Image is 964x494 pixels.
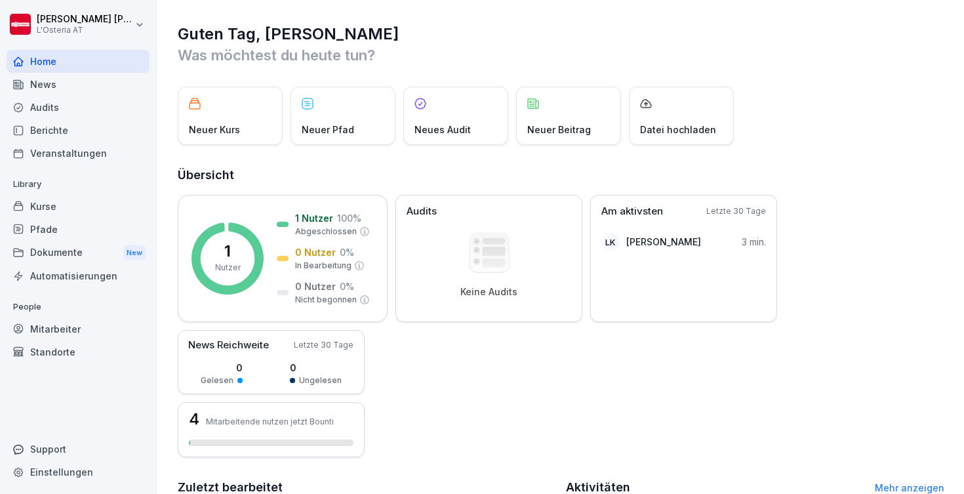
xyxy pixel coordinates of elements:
[601,233,620,251] div: LK
[7,438,150,461] div: Support
[295,211,333,225] p: 1 Nutzer
[7,340,150,363] a: Standorte
[295,245,336,259] p: 0 Nutzer
[295,294,357,306] p: Nicht begonnen
[206,417,334,426] p: Mitarbeitende nutzen jetzt Bounti
[340,245,354,259] p: 0 %
[189,411,199,427] h3: 4
[7,461,150,484] a: Einstellungen
[224,243,231,259] p: 1
[7,142,150,165] a: Veranstaltungen
[640,123,716,136] p: Datei hochladen
[527,123,591,136] p: Neuer Beitrag
[340,279,354,293] p: 0 %
[706,205,766,217] p: Letzte 30 Tage
[302,123,354,136] p: Neuer Pfad
[7,318,150,340] a: Mitarbeiter
[215,262,241,274] p: Nutzer
[626,235,701,249] p: [PERSON_NAME]
[188,338,269,353] p: News Reichweite
[178,24,944,45] h1: Guten Tag, [PERSON_NAME]
[178,45,944,66] p: Was möchtest du heute tun?
[742,235,766,249] p: 3 min.
[601,204,663,219] p: Am aktivsten
[7,195,150,218] a: Kurse
[37,14,132,25] p: [PERSON_NAME] [PERSON_NAME]
[201,375,233,386] p: Gelesen
[290,361,342,375] p: 0
[189,123,240,136] p: Neuer Kurs
[7,96,150,119] a: Audits
[7,241,150,265] div: Dokumente
[407,204,437,219] p: Audits
[7,264,150,287] a: Automatisierungen
[7,174,150,195] p: Library
[7,241,150,265] a: DokumenteNew
[295,260,351,272] p: In Bearbeitung
[295,279,336,293] p: 0 Nutzer
[414,123,471,136] p: Neues Audit
[7,50,150,73] a: Home
[7,297,150,318] p: People
[460,286,517,298] p: Keine Audits
[37,26,132,35] p: L'Osteria AT
[178,166,944,184] h2: Übersicht
[299,375,342,386] p: Ungelesen
[7,218,150,241] a: Pfade
[201,361,243,375] p: 0
[337,211,361,225] p: 100 %
[7,119,150,142] a: Berichte
[294,339,353,351] p: Letzte 30 Tage
[875,482,944,493] a: Mehr anzeigen
[123,245,146,260] div: New
[7,73,150,96] a: News
[295,226,357,237] p: Abgeschlossen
